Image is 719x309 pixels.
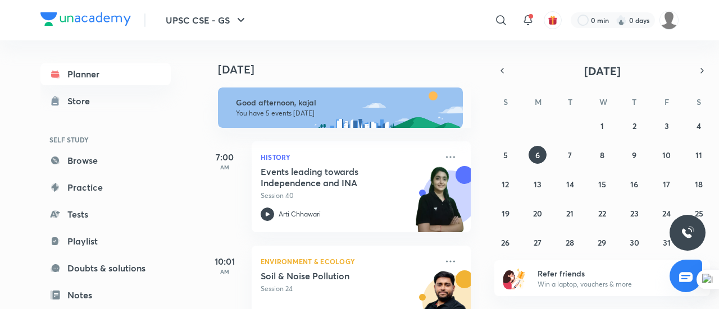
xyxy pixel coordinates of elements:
[690,117,708,135] button: October 4, 2025
[218,87,463,128] img: afternoon
[529,204,547,222] button: October 20, 2025
[497,175,515,193] button: October 12, 2025
[561,233,579,251] button: October 28, 2025
[510,63,694,79] button: [DATE]
[566,237,574,248] abbr: October 28, 2025
[236,109,453,118] p: You have 5 events [DATE]
[662,208,671,219] abbr: October 24, 2025
[502,208,509,219] abbr: October 19, 2025
[593,204,611,222] button: October 22, 2025
[535,96,541,107] abbr: Monday
[67,94,97,108] div: Store
[568,96,572,107] abbr: Tuesday
[600,121,604,131] abbr: October 1, 2025
[665,96,669,107] abbr: Friday
[658,233,676,251] button: October 31, 2025
[529,146,547,164] button: October 6, 2025
[548,15,558,25] img: avatar
[202,255,247,268] h5: 10:01
[503,267,526,289] img: referral
[535,150,540,160] abbr: October 6, 2025
[658,204,676,222] button: October 24, 2025
[695,179,703,190] abbr: October 18, 2025
[690,204,708,222] button: October 25, 2025
[538,268,676,279] h6: Refer friends
[40,230,171,252] a: Playlist
[598,179,606,190] abbr: October 15, 2025
[599,96,607,107] abbr: Wednesday
[40,63,171,85] a: Planner
[261,255,437,268] p: Environment & Ecology
[662,150,671,160] abbr: October 10, 2025
[568,150,572,160] abbr: October 7, 2025
[202,164,247,170] p: AM
[503,150,508,160] abbr: October 5, 2025
[497,146,515,164] button: October 5, 2025
[625,204,643,222] button: October 23, 2025
[695,208,703,219] abbr: October 25, 2025
[202,150,247,164] h5: 7:00
[261,284,437,294] p: Session 24
[663,179,670,190] abbr: October 17, 2025
[630,237,639,248] abbr: October 30, 2025
[632,150,636,160] abbr: October 9, 2025
[630,179,638,190] abbr: October 16, 2025
[625,146,643,164] button: October 9, 2025
[593,233,611,251] button: October 29, 2025
[534,237,541,248] abbr: October 27, 2025
[690,175,708,193] button: October 18, 2025
[561,204,579,222] button: October 21, 2025
[566,179,574,190] abbr: October 14, 2025
[40,257,171,279] a: Doubts & solutions
[261,191,437,201] p: Session 40
[690,146,708,164] button: October 11, 2025
[625,117,643,135] button: October 2, 2025
[502,179,509,190] abbr: October 12, 2025
[566,208,574,219] abbr: October 21, 2025
[40,12,131,29] a: Company Logo
[503,96,508,107] abbr: Sunday
[598,237,606,248] abbr: October 29, 2025
[159,9,254,31] button: UPSC CSE - GS
[658,117,676,135] button: October 3, 2025
[40,149,171,172] a: Browse
[202,268,247,275] p: AM
[598,208,606,219] abbr: October 22, 2025
[261,270,401,282] h5: Soil & Noise Pollution
[534,179,541,190] abbr: October 13, 2025
[584,63,621,79] span: [DATE]
[236,98,453,108] h6: Good afternoon, kajal
[663,237,671,248] abbr: October 31, 2025
[497,233,515,251] button: October 26, 2025
[593,146,611,164] button: October 8, 2025
[593,175,611,193] button: October 15, 2025
[697,96,701,107] abbr: Saturday
[40,176,171,199] a: Practice
[630,208,639,219] abbr: October 23, 2025
[659,11,679,30] img: kajal
[665,121,669,131] abbr: October 3, 2025
[658,175,676,193] button: October 17, 2025
[40,130,171,149] h6: SELF STUDY
[625,175,643,193] button: October 16, 2025
[261,166,401,188] h5: Events leading towards Independence and INA
[529,233,547,251] button: October 27, 2025
[697,121,701,131] abbr: October 4, 2025
[529,175,547,193] button: October 13, 2025
[561,175,579,193] button: October 14, 2025
[632,121,636,131] abbr: October 2, 2025
[681,226,694,239] img: ttu
[695,150,702,160] abbr: October 11, 2025
[616,15,627,26] img: streak
[261,150,437,164] p: History
[409,166,471,243] img: unacademy
[538,279,676,289] p: Win a laptop, vouchers & more
[501,237,509,248] abbr: October 26, 2025
[658,146,676,164] button: October 10, 2025
[40,203,171,225] a: Tests
[593,117,611,135] button: October 1, 2025
[533,208,542,219] abbr: October 20, 2025
[600,150,604,160] abbr: October 8, 2025
[632,96,636,107] abbr: Thursday
[40,12,131,26] img: Company Logo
